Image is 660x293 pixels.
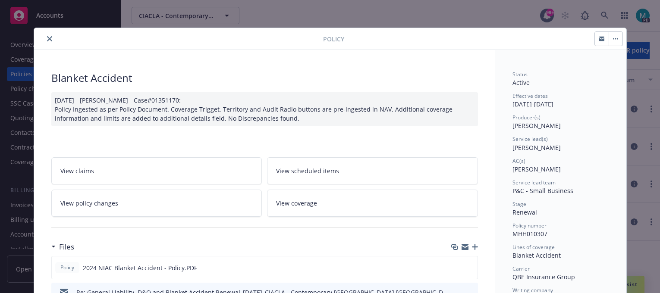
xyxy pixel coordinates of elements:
button: preview file [466,263,474,272]
button: close [44,34,55,44]
span: Service lead(s) [512,135,548,143]
span: Carrier [512,265,530,272]
span: View scheduled items [276,166,339,175]
span: Service lead team [512,179,556,186]
span: QBE Insurance Group [512,273,575,281]
span: [PERSON_NAME] [512,143,561,152]
button: download file [453,263,459,272]
span: Renewal [512,208,537,216]
span: Producer(s) [512,114,541,121]
div: Blanket Accident [51,71,478,85]
span: [PERSON_NAME] [512,165,561,173]
div: [DATE] - [PERSON_NAME] - Case#01351170: Policy Ingested as per Policy Document. Coverage Trigget,... [51,92,478,126]
a: View scheduled items [267,157,478,184]
span: Status [512,71,528,78]
a: View policy changes [51,190,262,217]
span: Stage [512,200,526,208]
div: [DATE] - [DATE] [512,92,609,109]
span: P&C - Small Business [512,187,573,195]
span: 2024 NIAC Blanket Accident - Policy.PDF [83,263,197,272]
h3: Files [59,241,74,252]
span: Policy number [512,222,547,229]
span: Policy [323,34,344,44]
span: Lines of coverage [512,243,555,251]
span: View policy changes [60,199,118,208]
span: [PERSON_NAME] [512,122,561,130]
div: Files [51,241,74,252]
a: View coverage [267,190,478,217]
span: Effective dates [512,92,548,100]
span: Policy [59,264,76,271]
span: Active [512,78,530,87]
a: View claims [51,157,262,184]
span: View coverage [276,199,317,208]
span: MHH010307 [512,230,547,238]
span: AC(s) [512,157,525,165]
span: View claims [60,166,94,175]
div: Blanket Accident [512,251,609,260]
